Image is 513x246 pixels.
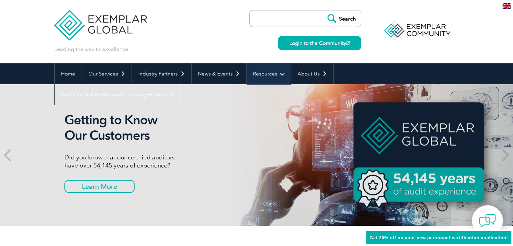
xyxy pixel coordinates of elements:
a: News & Events [192,63,246,84]
img: open_square.png [346,41,350,45]
a: Resources [247,63,291,84]
a: Learn More [64,180,135,193]
a: Industry Partners [132,63,191,84]
a: Home [55,63,82,84]
input: Search [324,10,361,27]
a: Our Services [82,63,132,84]
img: contact-chat.png [479,212,496,229]
p: Did you know that our certified auditors have over 54,145 years of experience? [64,153,317,170]
img: en [503,3,511,9]
span: Get 20% off on your new personnel certification application! [370,235,508,240]
p: Leading the way to excellence [54,45,128,53]
a: Find Certified Professional / Training Provider [55,84,181,105]
h2: Getting to Know Our Customers [64,112,317,143]
a: Login to the Community [278,36,361,50]
a: About Us [291,63,333,84]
